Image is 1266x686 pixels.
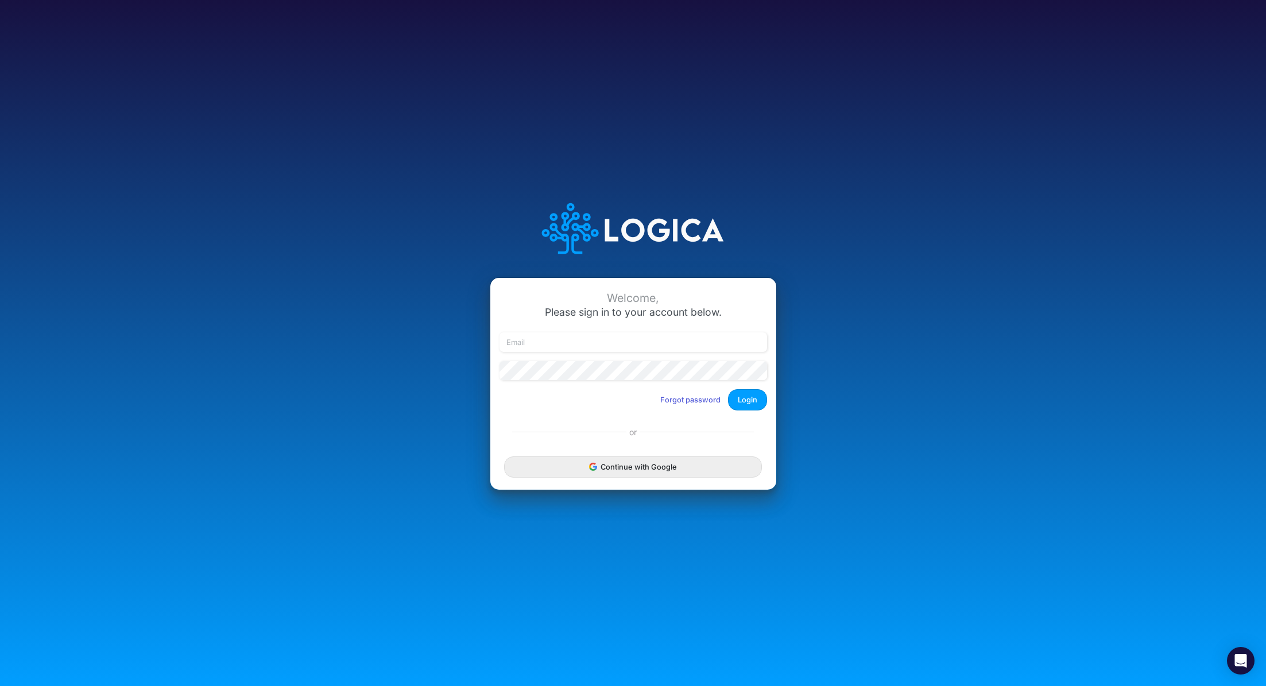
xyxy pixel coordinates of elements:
button: Forgot password [653,390,728,409]
button: Login [728,389,767,410]
input: Email [500,332,767,352]
div: Open Intercom Messenger [1227,647,1255,675]
span: Please sign in to your account below. [545,306,722,318]
button: Continue with Google [504,456,761,478]
div: Welcome, [500,292,767,305]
